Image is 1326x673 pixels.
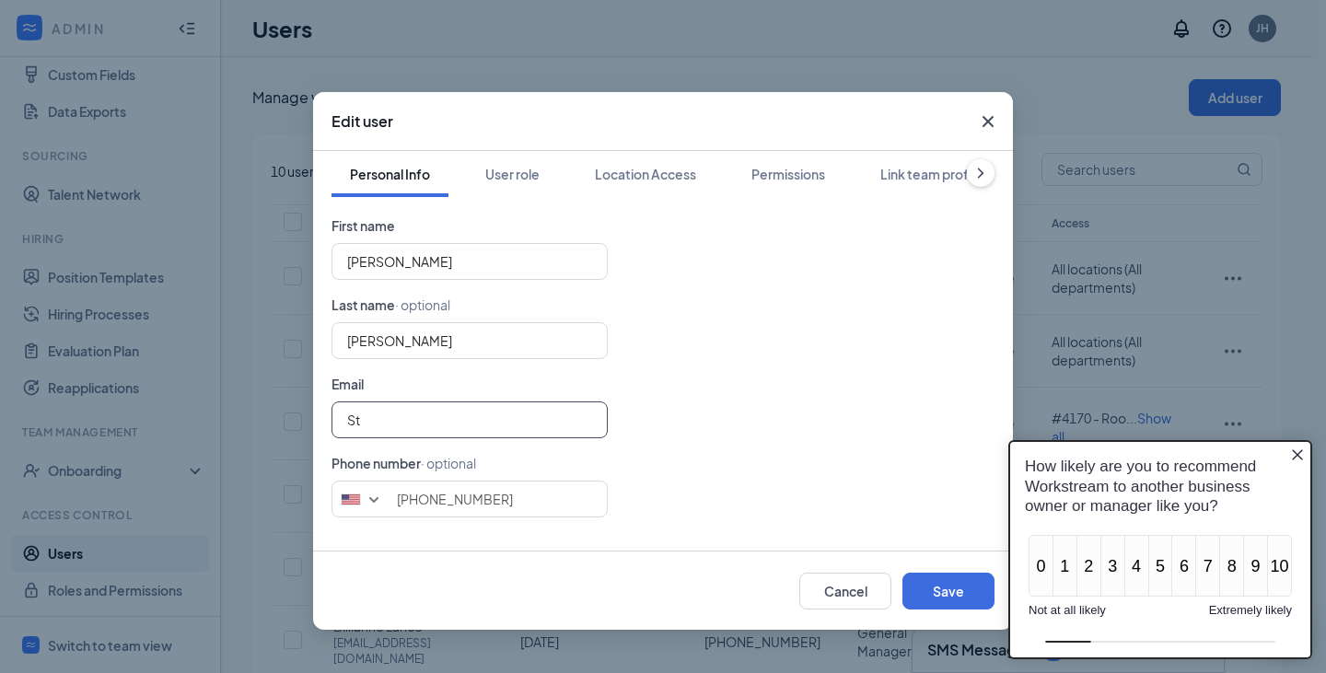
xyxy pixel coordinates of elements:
[331,111,393,132] h3: Edit user
[331,455,421,471] span: Phone number
[967,159,994,187] button: ChevronRight
[331,481,608,517] input: (201) 555-0123
[751,165,825,183] div: Permissions
[880,165,983,183] div: Link team profile
[902,573,994,609] button: Save
[595,165,696,183] div: Location Access
[971,164,990,182] svg: ChevronRight
[331,296,395,313] span: Last name
[977,110,999,133] svg: Cross
[395,296,450,313] span: · optional
[331,217,395,234] span: First name
[332,482,392,516] div: United States: +1
[350,165,430,183] div: Personal Info
[963,92,1013,151] button: Close
[331,376,364,392] span: Email
[994,425,1326,673] iframe: Sprig User Feedback Dialog
[485,165,540,183] div: User role
[421,455,476,471] span: · optional
[799,573,891,609] button: Cancel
